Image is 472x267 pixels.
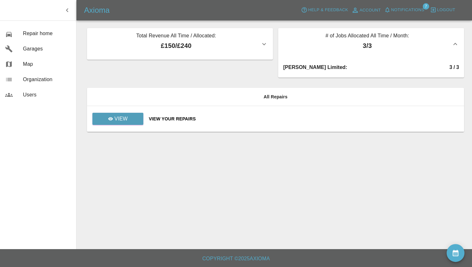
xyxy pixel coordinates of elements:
span: Users [23,91,71,99]
span: Map [23,60,71,68]
h5: Axioma [84,5,110,15]
th: All Repairs [87,88,464,106]
h6: Copyright © 2025 Axioma [5,254,467,263]
span: Repair home [23,30,71,37]
span: Organization [23,76,71,83]
button: Total Revenue All Time / Allocated:£150/£240 [87,28,273,60]
div: / [454,64,455,71]
span: Help & Feedback [308,6,348,14]
div: 3 [449,64,452,71]
span: Notifications [391,6,424,14]
p: Total Revenue All Time / Allocated: [92,32,260,41]
span: 7 [423,3,429,10]
a: View [92,113,143,125]
button: # of Jobs Allocated All Time / Month:3/3 [278,28,464,60]
button: Notifications [383,5,426,15]
span: Account [360,7,381,14]
p: 3 / 3 [283,41,451,50]
div: 3 [456,64,459,71]
button: Logout [428,5,457,15]
span: Logout [437,6,455,14]
p: £150 / £240 [92,41,260,50]
p: # of Jobs Allocated All Time / Month: [283,32,451,41]
div: [PERSON_NAME] Limited : [283,64,449,71]
a: Account [350,5,383,15]
span: Garages [23,45,71,53]
p: View [114,115,128,123]
a: View [92,116,144,121]
a: View Your Repairs [149,116,459,122]
button: Help & Feedback [299,5,349,15]
button: availability [447,244,464,262]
